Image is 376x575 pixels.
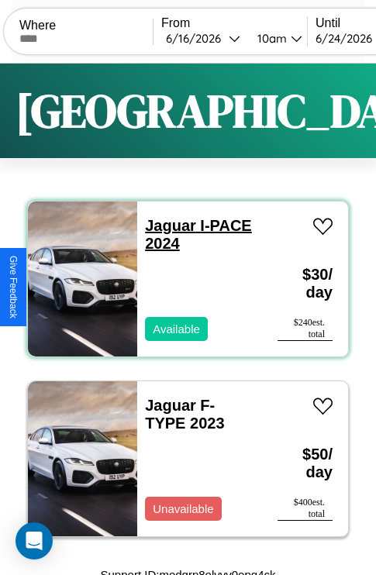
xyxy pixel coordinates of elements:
[245,30,307,46] button: 10am
[153,318,200,339] p: Available
[250,31,291,46] div: 10am
[278,317,333,341] div: $ 240 est. total
[16,522,53,560] div: Open Intercom Messenger
[161,16,307,30] label: From
[278,497,333,521] div: $ 400 est. total
[161,30,245,46] button: 6/16/2026
[145,397,224,432] a: Jaguar F-TYPE 2023
[153,498,213,519] p: Unavailable
[145,217,251,252] a: Jaguar I-PACE 2024
[8,256,19,318] div: Give Feedback
[278,430,333,497] h3: $ 50 / day
[278,250,333,317] h3: $ 30 / day
[19,19,153,33] label: Where
[166,31,229,46] div: 6 / 16 / 2026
